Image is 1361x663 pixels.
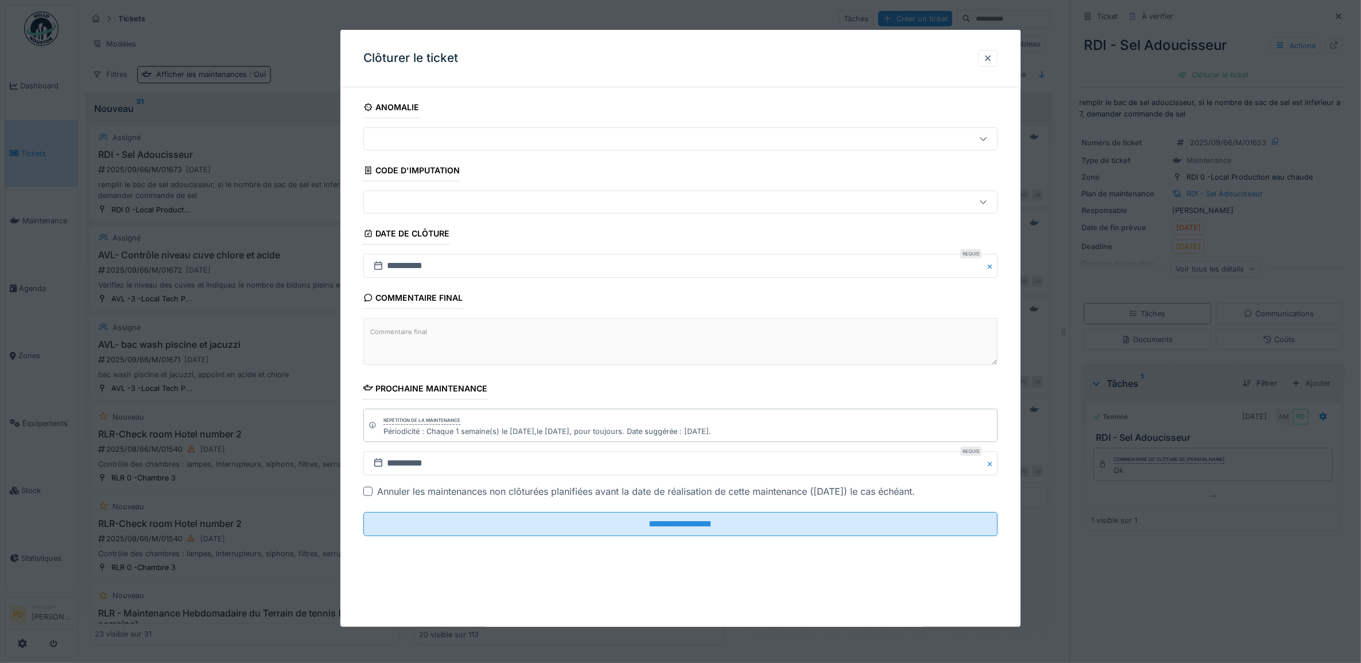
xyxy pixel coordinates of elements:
[377,484,915,498] div: Annuler les maintenances non clôturées planifiées avant la date de réalisation de cette maintenan...
[363,225,450,245] div: Date de clôture
[960,447,982,456] div: Requis
[363,51,458,65] h3: Clôturer le ticket
[363,380,488,400] div: Prochaine maintenance
[383,426,711,437] div: Périodicité : Chaque 1 semaine(s) le [DATE],le [DATE], pour toujours. Date suggérée : [DATE].
[985,451,998,475] button: Close
[985,254,998,278] button: Close
[960,249,982,258] div: Requis
[383,417,460,425] div: Répétition de la maintenance
[368,325,429,339] label: Commentaire final
[363,99,420,118] div: Anomalie
[363,162,460,181] div: Code d'imputation
[363,289,463,309] div: Commentaire final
